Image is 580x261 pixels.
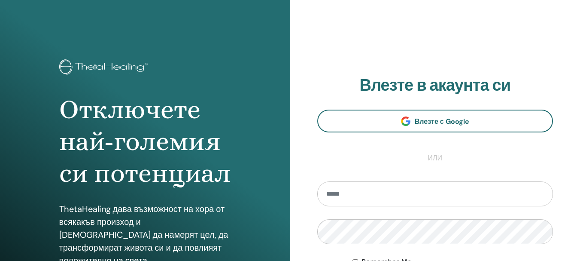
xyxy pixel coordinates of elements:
[59,94,231,190] h1: Отключете най-големия си потенциал
[415,117,469,126] span: Влезте с Google
[424,153,447,163] span: или
[317,110,553,132] a: Влезте с Google
[317,76,553,95] h2: Влезте в акаунта си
